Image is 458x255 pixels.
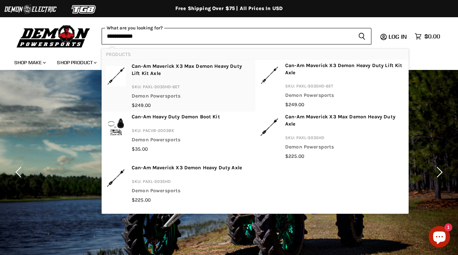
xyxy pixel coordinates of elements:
[52,55,101,70] a: Shop Product
[285,101,304,108] span: $249.00
[255,111,409,162] li: products: Can-Am Maverick X3 Max Demon Heavy Duty Axle
[132,178,242,187] p: SKU: PAXL-3035HD
[132,93,251,102] p: Demon Powersports
[132,127,220,136] p: SKU: PACVB-2003BK
[102,49,409,214] div: Products
[132,164,242,174] p: Can-Am Maverick X3 Demon Heavy Duty Axle
[102,162,255,207] li: products: Can-Am Maverick X3 Demon Heavy Duty Axle
[352,28,371,44] button: Search
[285,153,304,159] span: $225.00
[13,165,27,179] button: Previous
[132,113,220,123] p: Can-Am Heavy Duty Demon Boot Kit
[411,31,444,42] a: $0.00
[285,62,404,79] p: Can-Am Maverick X3 Demon Heavy Duty Lift Kit Axle
[106,113,126,140] img: Can-Am Heavy Duty Demon Boot Kit
[4,3,57,16] img: Demon Electric Logo 2
[132,146,148,152] span: $35.00
[106,164,126,191] img: Can-Am Maverick X3 Demon Heavy Duty Axle
[106,164,251,204] a: Can-Am Maverick X3 Demon Heavy Duty Axle Can-Am Maverick X3 Demon Heavy Duty Axle SKU: PAXL-3035H...
[102,28,352,44] input: When autocomplete results are available use up and down arrows to review and enter to select
[259,113,279,140] img: Can-Am Maverick X3 Max Demon Heavy Duty Axle
[14,23,93,49] img: Demon Powersports
[285,143,404,153] p: Demon Powersports
[259,62,404,109] a: Can-Am Maverick X3 Demon Heavy Duty Lift Kit Axle Can-Am Maverick X3 Demon Heavy Duty Lift Kit Ax...
[389,33,407,40] span: Log in
[259,113,404,160] a: Can-Am Maverick X3 Max Demon Heavy Duty Axle Can-Am Maverick X3 Max Demon Heavy Duty Axle SKU: PA...
[255,60,409,111] li: products: Can-Am Maverick X3 Demon Heavy Duty Lift Kit Axle
[106,63,251,109] a: Can-Am Maverick X3 Max Demon Heavy Duty Lift Kit Axle Can-Am Maverick X3 Max Demon Heavy Duty Lif...
[106,113,251,153] a: Can-Am Heavy Duty Demon Boot Kit Can-Am Heavy Duty Demon Boot Kit SKU: PACVB-2003BK Demon Powersp...
[9,52,438,70] ul: Main menu
[132,187,242,197] p: Demon Powersports
[431,165,445,179] button: Next
[102,28,371,44] form: Product
[102,49,409,60] li: Products
[285,92,404,101] p: Demon Powersports
[385,33,411,40] a: Log in
[57,3,111,16] img: TGB Logo 2
[102,111,255,155] li: products: Can-Am Heavy Duty Demon Boot Kit
[285,113,404,130] p: Can-Am Maverick X3 Max Demon Heavy Duty Axle
[132,197,151,203] span: $225.00
[424,33,440,40] span: $0.00
[132,63,251,79] p: Can-Am Maverick X3 Max Demon Heavy Duty Lift Kit Axle
[132,83,251,93] p: SKU: PAXL-3035HD-6ET
[132,136,220,146] p: Demon Powersports
[106,63,126,89] img: Can-Am Maverick X3 Max Demon Heavy Duty Lift Kit Axle
[285,82,404,92] p: SKU: PAXL-3035HD-6ET
[9,55,50,70] a: Shop Make
[427,226,452,249] inbox-online-store-chat: Shopify online store chat
[132,102,151,108] span: $249.00
[259,62,279,89] img: Can-Am Maverick X3 Demon Heavy Duty Lift Kit Axle
[102,60,255,112] li: products: Can-Am Maverick X3 Max Demon Heavy Duty Lift Kit Axle
[285,134,404,143] p: SKU: PAXL-3035HD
